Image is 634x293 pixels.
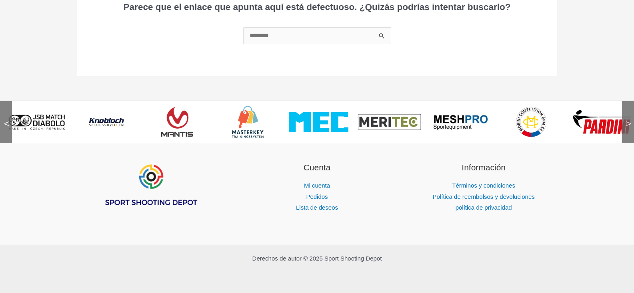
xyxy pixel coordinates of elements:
[243,27,391,44] input: Buscar Enviar
[462,163,506,172] font: Información
[626,119,631,129] font: >
[252,255,382,262] font: Derechos de autor © 2025 Sport Shooting Depot
[304,163,331,172] font: Cuenta
[77,161,224,226] aside: Widget de pie de página 1
[244,161,390,213] aside: Widget de pie de página 2
[306,193,328,200] a: Pedidos
[244,180,390,214] nav: Cuenta
[410,180,557,214] nav: Información
[4,119,9,129] font: <
[452,182,515,189] a: Términos y condiciones
[433,193,535,200] a: Política de reembolsos y devoluciones
[410,161,557,213] aside: Widget de pie de página 3
[124,2,511,12] font: Parece que el enlace que apunta aquí está defectuoso. ¿Quizás podrías intentar buscarlo?
[304,182,330,189] a: Mi cuenta
[296,204,338,211] a: Lista de deseos
[456,204,512,211] a: política de privacidad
